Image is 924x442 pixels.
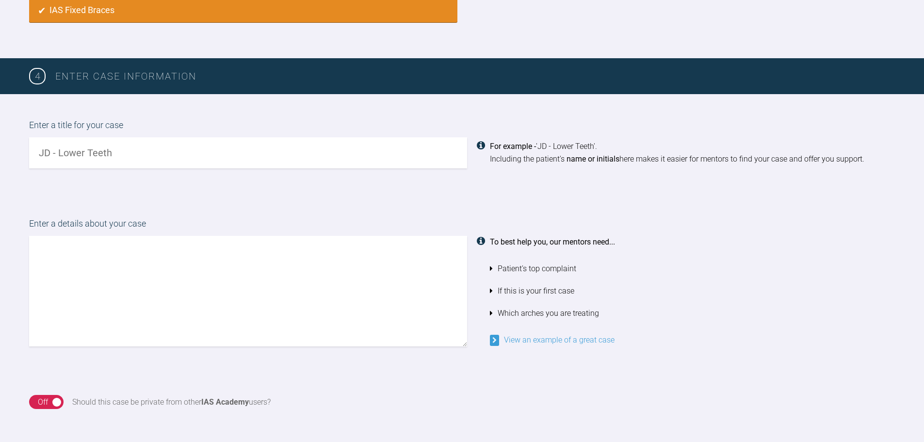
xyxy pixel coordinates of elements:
[490,280,895,302] li: If this is your first case
[38,396,48,409] div: Off
[490,335,615,344] a: View an example of a great case
[29,118,895,137] label: Enter a title for your case
[490,258,895,280] li: Patient's top complaint
[490,140,895,165] div: 'JD - Lower Teeth'. Including the patient's here makes it easier for mentors to find your case an...
[201,397,249,407] strong: IAS Academy
[490,302,895,325] li: Which arches you are treating
[29,68,46,84] span: 4
[490,142,536,151] strong: For example -
[29,137,467,168] input: JD - Lower Teeth
[29,217,895,236] label: Enter a details about your case
[490,237,615,246] strong: To best help you, our mentors need...
[72,396,271,409] div: Should this case be private from other users?
[567,154,619,164] strong: name or initials
[55,68,895,84] h3: Enter case information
